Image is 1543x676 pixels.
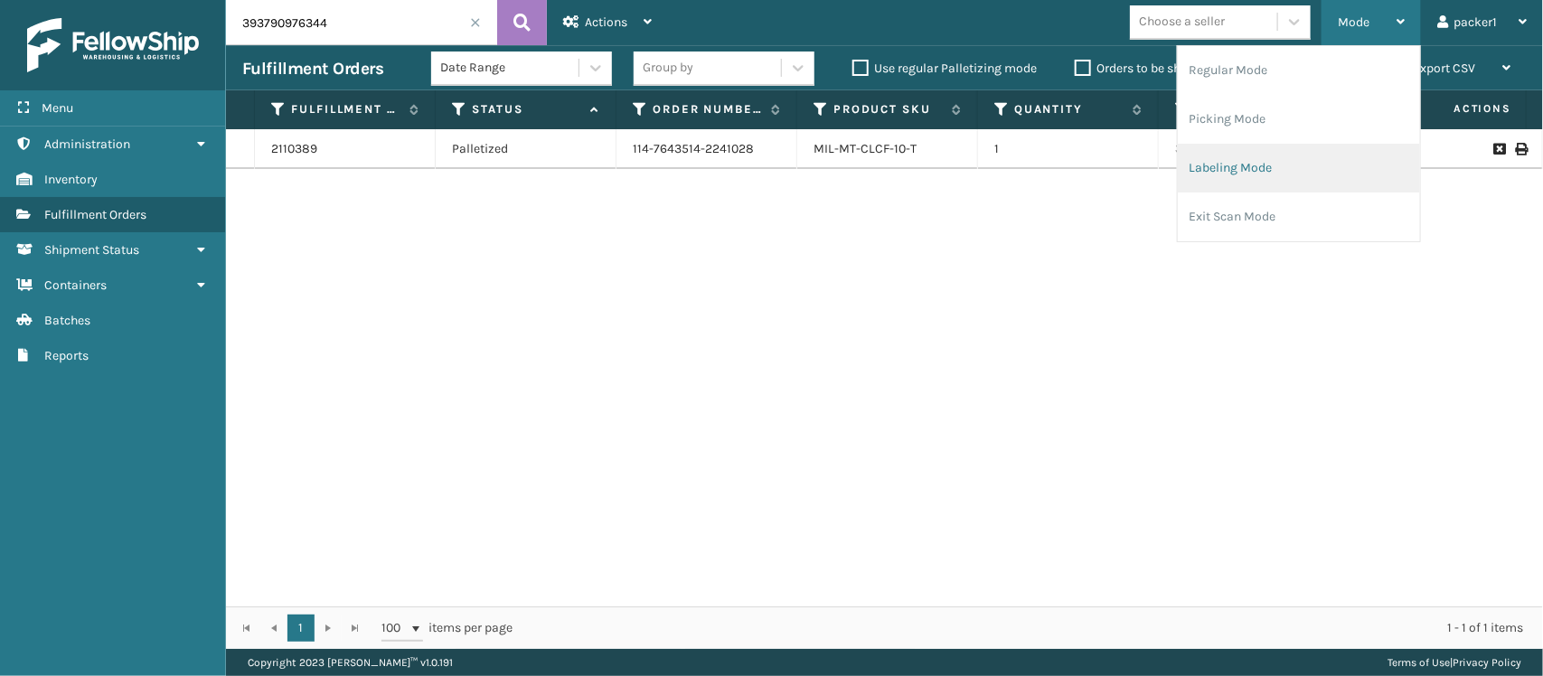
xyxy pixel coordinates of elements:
span: Shipment Status [44,242,139,258]
span: Reports [44,348,89,363]
span: Actions [585,14,627,30]
span: Administration [44,136,130,152]
li: Exit Scan Mode [1178,192,1420,241]
label: Order Number [653,101,762,117]
span: Batches [44,313,90,328]
span: 100 [381,619,409,637]
div: 1 - 1 of 1 items [539,619,1523,637]
label: Product SKU [833,101,943,117]
li: Picking Mode [1178,95,1420,144]
span: items per page [381,615,513,642]
span: Inventory [44,172,98,187]
span: Menu [42,100,73,116]
div: | [1388,649,1521,676]
td: 1 [978,129,1159,169]
td: Palletized [436,129,616,169]
label: Use regular Palletizing mode [852,61,1037,76]
div: Date Range [440,59,580,78]
span: Fulfillment Orders [44,207,146,222]
a: 1 [287,615,315,642]
a: Privacy Policy [1453,656,1521,669]
label: Status [472,101,581,117]
p: Copyright 2023 [PERSON_NAME]™ v 1.0.191 [248,649,453,676]
div: Choose a seller [1139,13,1225,32]
a: 2110389 [271,140,317,158]
li: Labeling Mode [1178,144,1420,192]
span: Mode [1338,14,1369,30]
td: 114-7643514-2241028 [616,129,797,169]
span: Export CSV [1413,61,1475,76]
span: Actions [1397,94,1522,124]
a: Terms of Use [1388,656,1450,669]
label: Quantity [1014,101,1124,117]
i: Print Label [1515,143,1526,155]
div: Group by [643,59,693,78]
label: Orders to be shipped [DATE] [1075,61,1250,76]
a: MIL-MT-CLCF-10-T [814,141,917,156]
i: Request to Be Cancelled [1493,143,1504,155]
a: 393790976344 [1175,141,1260,156]
h3: Fulfillment Orders [242,58,383,80]
label: Fulfillment Order Id [291,101,400,117]
li: Regular Mode [1178,46,1420,95]
span: Containers [44,277,107,293]
img: logo [27,18,199,72]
